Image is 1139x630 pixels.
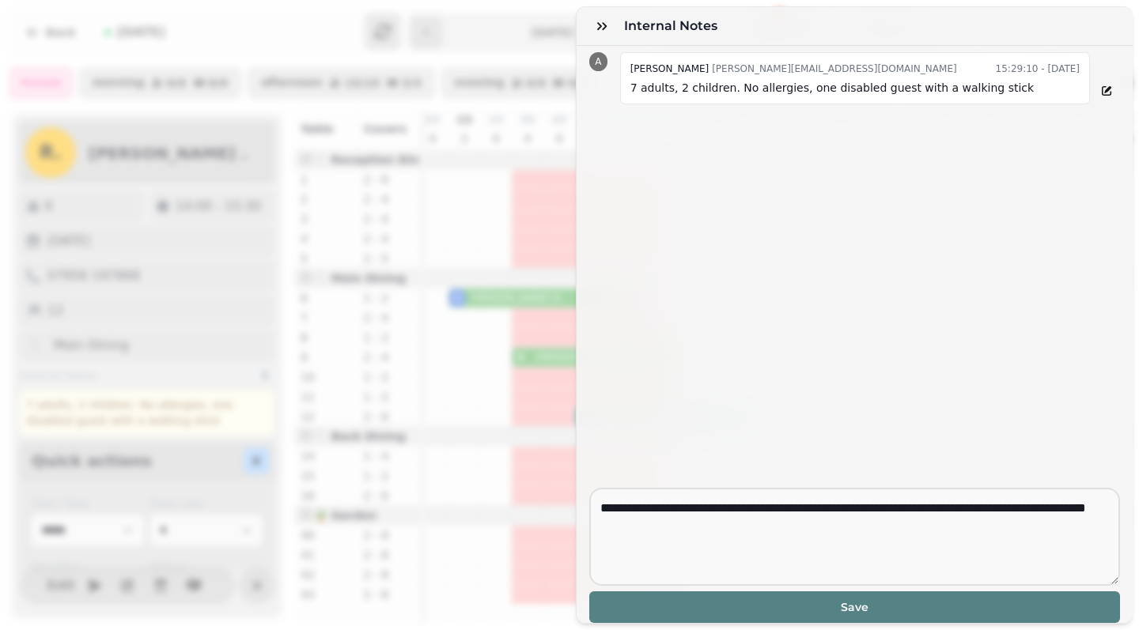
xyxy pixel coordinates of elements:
[589,591,1120,623] button: Save
[630,59,957,78] div: [PERSON_NAME][EMAIL_ADDRESS][DOMAIN_NAME]
[996,59,1080,78] time: 15:29:10 - [DATE]
[630,78,1080,97] p: 7 adults, 2 children. No allergies, one disabled guest with a walking stick
[602,602,1107,613] span: Save
[624,17,724,36] h3: Internal Notes
[595,57,601,66] span: A
[630,63,710,74] span: [PERSON_NAME]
